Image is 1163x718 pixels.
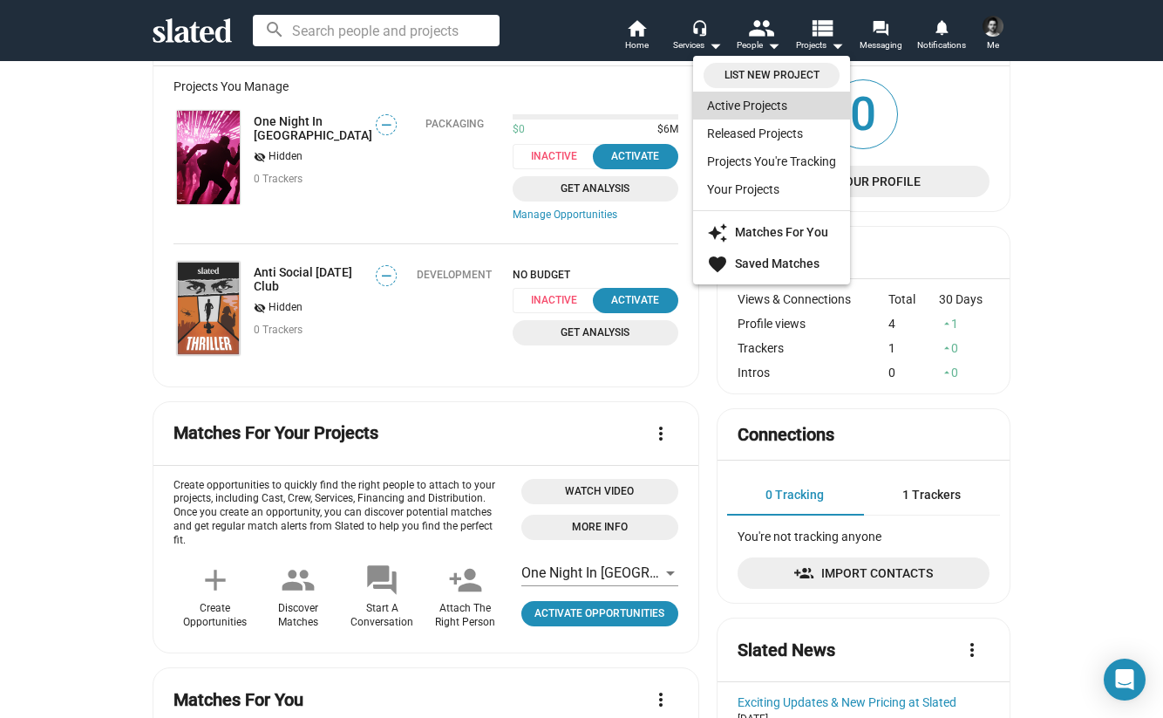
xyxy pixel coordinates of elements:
a: List New Project [704,63,840,88]
a: Your Projects [693,175,850,203]
strong: Matches For You [735,225,828,239]
strong: Saved Matches [735,256,820,270]
a: Released Projects [693,120,850,147]
mat-icon: auto_awesome [707,222,728,243]
mat-icon: favorite [707,254,728,275]
span: List New Project [714,66,829,85]
a: Projects You're Tracking [693,147,850,175]
a: Active Projects [693,92,850,120]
